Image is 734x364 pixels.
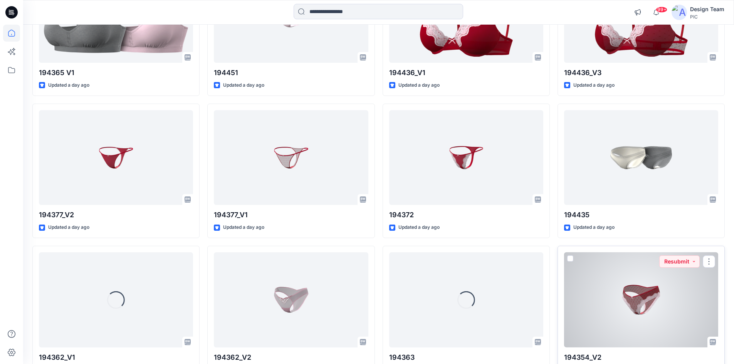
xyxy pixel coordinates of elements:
p: 194365 V1 [39,67,193,78]
img: avatar [672,5,687,20]
p: 194436_V1 [389,67,543,78]
p: 194451 [214,67,368,78]
p: 194372 [389,210,543,220]
span: 99+ [656,7,667,13]
p: 194354_V2 [564,352,718,363]
p: Updated a day ago [398,223,440,231]
div: PIC [690,14,724,20]
p: Updated a day ago [573,81,615,89]
p: 194362_V2 [214,352,368,363]
div: Design Team [690,5,724,14]
p: 194363 [389,352,543,363]
p: 194362_V1 [39,352,193,363]
a: 194362_V2 [214,252,368,347]
a: 194435 [564,110,718,205]
p: 194377_V2 [39,210,193,220]
a: 194372 [389,110,543,205]
a: 194377_V2 [39,110,193,205]
p: 194436_V3 [564,67,718,78]
p: Updated a day ago [573,223,615,231]
p: Updated a day ago [223,81,264,89]
p: Updated a day ago [398,81,440,89]
p: 194435 [564,210,718,220]
a: 194354_V2 [564,252,718,347]
a: 194377_V1 [214,110,368,205]
p: 194377_V1 [214,210,368,220]
p: Updated a day ago [223,223,264,231]
p: Updated a day ago [48,81,89,89]
p: Updated a day ago [48,223,89,231]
